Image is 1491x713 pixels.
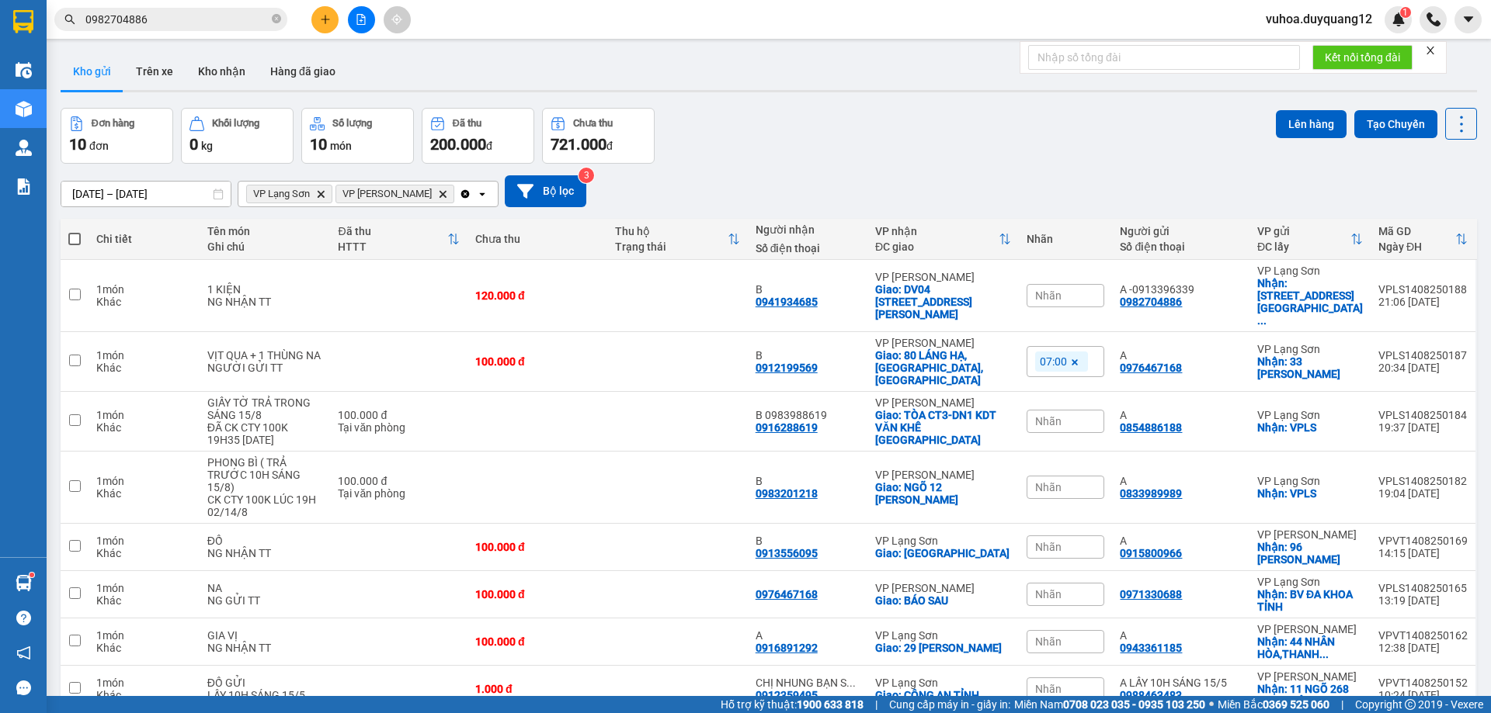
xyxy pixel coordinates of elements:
[875,271,1012,283] div: VP [PERSON_NAME]
[316,189,325,199] svg: Delete
[1392,12,1406,26] img: icon-new-feature
[459,188,471,200] svg: Clear all
[1120,349,1241,362] div: A
[61,53,123,90] button: Kho gửi
[207,594,323,607] div: NG GỬI TT
[1378,409,1468,421] div: VPLS1408250184
[1378,642,1468,654] div: 12:38 [DATE]
[207,225,323,237] div: Tên món
[1257,225,1350,237] div: VP gửi
[207,629,323,642] div: GIA VỊ
[96,475,192,487] div: 1 món
[1341,696,1343,713] span: |
[889,696,1010,713] span: Cung cấp máy in - giấy in:
[756,409,860,421] div: B 0983988619
[846,677,856,689] span: ...
[875,629,1012,642] div: VP Lạng Sơn
[875,535,1012,547] div: VP Lạng Sơn
[1120,283,1241,296] div: A -0913396339
[96,421,192,434] div: Khác
[207,642,323,654] div: NG NHẬN TT
[16,62,32,78] img: warehouse-icon
[875,481,1012,506] div: Giao: NGÕ 12 ĐÀO TẤN
[338,241,447,253] div: HTTT
[1035,588,1062,601] span: Nhãn
[207,582,323,594] div: NA
[258,53,348,90] button: Hàng đã giao
[246,185,332,203] span: VP Lạng Sơn, close by backspace
[505,175,586,207] button: Bộ lọc
[1257,683,1363,708] div: Nhận: 11 NGÕ 268 NGỌC HỒI,THANH TRÌ,HÀ NỘI
[1218,696,1329,713] span: Miền Bắc
[85,11,269,28] input: Tìm tên, số ĐT hoặc mã đơn
[1455,6,1482,33] button: caret-down
[1120,421,1182,434] div: 0854886188
[207,283,323,296] div: 1 KIỆN
[384,6,411,33] button: aim
[1120,362,1182,374] div: 0976467168
[1400,7,1411,18] sup: 1
[756,421,818,434] div: 0916288619
[797,698,864,711] strong: 1900 633 818
[1257,409,1363,421] div: VP Lạng Sơn
[1120,588,1182,601] div: 0971330688
[96,535,192,547] div: 1 món
[756,349,860,362] div: B
[1120,487,1182,500] div: 0833989989
[1378,283,1468,296] div: VPLS1408250188
[1257,487,1363,500] div: Nhận: VPLS
[475,289,600,302] div: 120.000 đ
[1257,343,1363,355] div: VP Lạng Sơn
[1249,219,1371,260] th: Toggle SortBy
[186,53,258,90] button: Kho nhận
[1120,296,1182,308] div: 0982704886
[1378,594,1468,607] div: 13:19 [DATE]
[1035,415,1062,427] span: Nhãn
[1319,648,1329,660] span: ...
[756,535,860,547] div: B
[1257,670,1363,683] div: VP [PERSON_NAME]
[875,241,999,253] div: ĐC giao
[1378,487,1468,500] div: 19:04 [DATE]
[207,547,323,559] div: NG NHẬN TT
[16,680,31,695] span: message
[1325,49,1400,66] span: Kết nối tổng đài
[1378,535,1468,547] div: VPVT1408250169
[332,118,372,129] div: Số lượng
[96,296,192,308] div: Khác
[1378,582,1468,594] div: VPLS1408250165
[756,296,818,308] div: 0941934685
[96,629,192,642] div: 1 món
[1425,45,1436,56] span: close
[1276,110,1347,138] button: Lên hàng
[1378,689,1468,701] div: 10:24 [DATE]
[207,493,323,518] div: CK CTY 100K LÚC 19H 02/14/8
[1257,475,1363,487] div: VP Lạng Sơn
[875,642,1012,654] div: Giao: 29 TRẦN ĐẠI NGHĨA
[1028,45,1300,70] input: Nhập số tổng đài
[1378,296,1468,308] div: 21:06 [DATE]
[207,456,323,493] div: PHONG BÌ ( TRẢ TRƯỚC 10H SÁNG 15/8)
[1257,541,1363,566] div: Nhận: 96 Trần Vỹ
[475,233,600,245] div: Chưa thu
[875,594,1012,607] div: Giao: BÁO SAU
[875,225,999,237] div: VP nhận
[207,241,323,253] div: Ghi chú
[457,186,459,202] input: Selected VP Lạng Sơn, VP Minh Khai.
[875,349,1012,386] div: Giao: 80 LÁNG HẠ,ĐỐNG ĐA,HÀ NỘI
[1120,535,1241,547] div: A
[615,241,727,253] div: Trạng thái
[475,541,600,553] div: 100.000 đ
[1427,12,1441,26] img: phone-icon
[1120,629,1241,642] div: A
[1027,233,1104,245] div: Nhãn
[756,629,860,642] div: A
[96,582,192,594] div: 1 món
[875,547,1012,559] div: Giao: 545 đường Bà Triệu
[475,355,600,368] div: 100.000 đ
[756,242,860,254] div: Số điện thoại
[476,188,488,200] svg: open
[1402,7,1408,18] span: 1
[1378,629,1468,642] div: VPVT1408250162
[1035,541,1062,553] span: Nhãn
